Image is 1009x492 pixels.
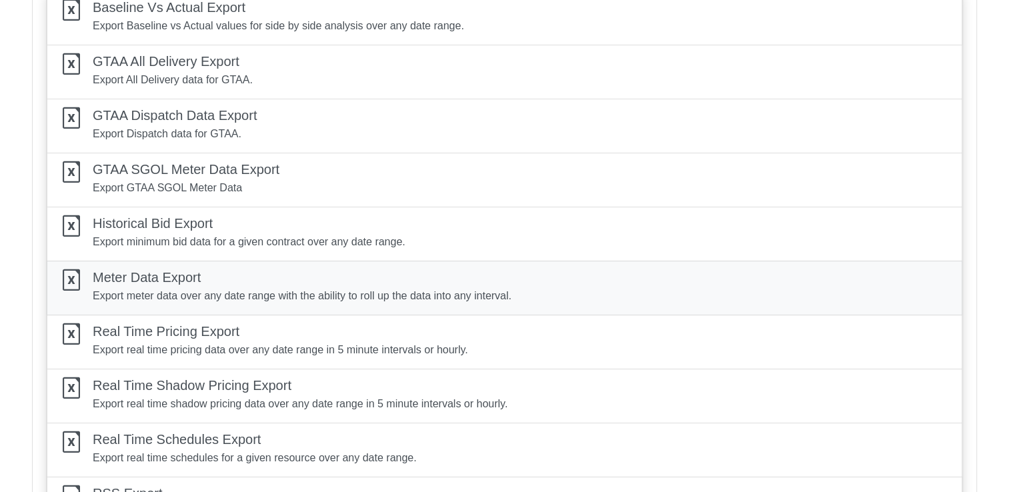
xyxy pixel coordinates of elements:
p: Export real time shadow pricing data over any date range in 5 minute intervals or hourly. [93,396,508,412]
p: Export Baseline vs Actual values for side by side analysis over any date range. [93,18,464,34]
a: Real Time Schedules Export Export real time schedules for a given resource over any date range. [47,423,962,477]
h5: Real Time Shadow Pricing Export [93,377,508,393]
h5: GTAA Dispatch Data Export [93,107,257,123]
a: GTAA Dispatch Data Export Export Dispatch data for GTAA. [47,99,962,153]
a: Meter Data Export Export meter data over any date range with the ability to roll up the data into... [47,261,962,315]
a: GTAA SGOL Meter Data Export Export GTAA SGOL Meter Data [47,153,962,207]
p: Export meter data over any date range with the ability to roll up the data into any interval. [93,288,512,304]
p: Export minimum bid data for a given contract over any date range. [93,234,405,250]
a: Historical Bid Export Export minimum bid data for a given contract over any date range. [47,207,962,261]
h5: Real Time Pricing Export [93,323,468,339]
h5: Real Time Schedules Export [93,431,417,447]
p: Export real time pricing data over any date range in 5 minute intervals or hourly. [93,342,468,358]
h5: GTAA SGOL Meter Data Export [93,161,279,177]
p: Export real time schedules for a given resource over any date range. [93,450,417,466]
h5: GTAA All Delivery Export [93,53,253,69]
a: GTAA All Delivery Export Export All Delivery data for GTAA. [47,45,962,99]
a: Real Time Pricing Export Export real time pricing data over any date range in 5 minute intervals ... [47,315,962,369]
p: Export Dispatch data for GTAA. [93,126,257,142]
h5: Historical Bid Export [93,215,405,231]
p: Export GTAA SGOL Meter Data [93,180,279,196]
h5: Meter Data Export [93,269,512,285]
a: Real Time Shadow Pricing Export Export real time shadow pricing data over any date range in 5 min... [47,369,962,423]
p: Export All Delivery data for GTAA. [93,72,253,88]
